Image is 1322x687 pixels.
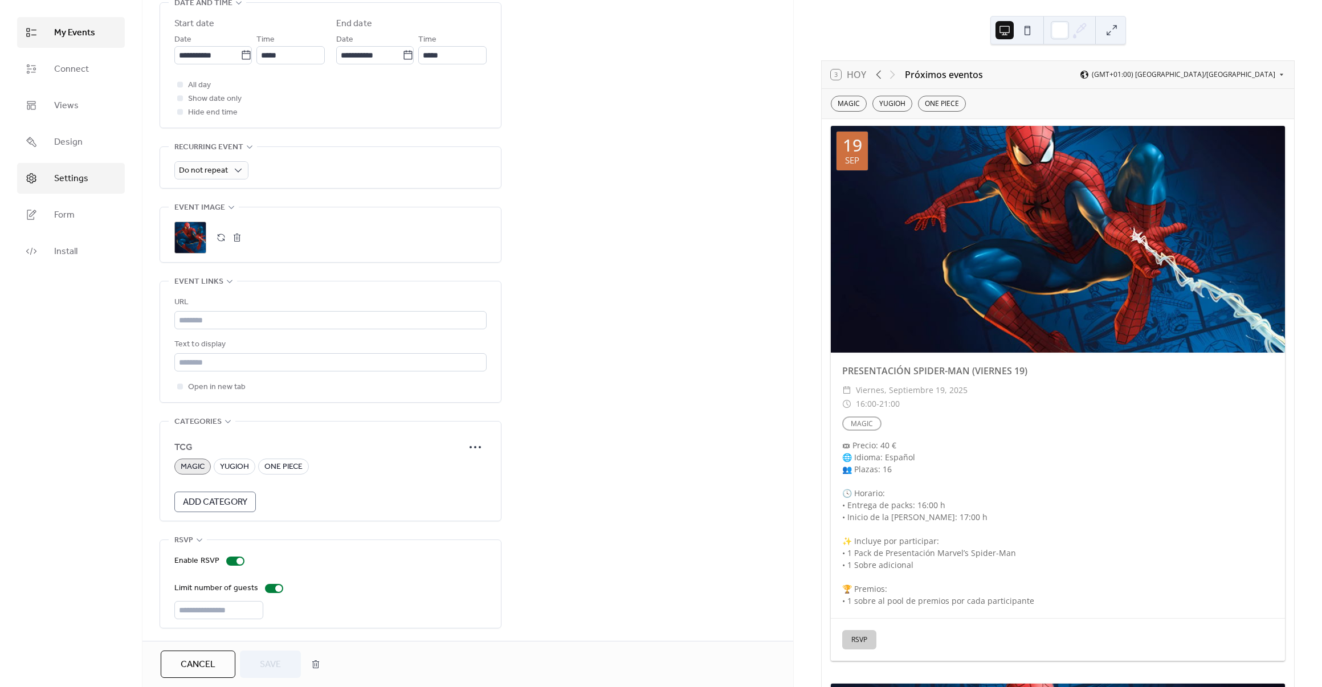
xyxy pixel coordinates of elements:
span: YUGIOH [220,460,249,474]
div: YUGIOH [872,96,912,112]
button: Cancel [161,651,235,678]
div: Limit number of guests [174,582,258,595]
span: Recurring event [174,141,243,154]
div: ; [174,222,206,253]
a: Design [17,126,125,157]
span: MAGIC [181,460,205,474]
button: RSVP [842,630,876,649]
span: 16:00 [856,397,876,411]
button: Add Category [174,492,256,512]
span: viernes, septiembre 19, 2025 [856,383,968,397]
div: End date [336,17,372,31]
div: MAGIC [831,96,867,112]
span: Show date only [188,92,242,106]
span: Install [54,245,77,259]
span: Settings [54,172,88,186]
span: Time [256,33,275,47]
div: Enable RSVP [174,554,219,568]
span: 21:00 [879,397,900,411]
div: Próximos eventos [905,68,983,81]
div: PRESENTACIÓN SPIDER-MAN (VIERNES 19) [831,364,1285,378]
span: Design [54,136,83,149]
a: Form [17,199,125,230]
span: Hide end time [188,106,238,120]
div: URL [174,296,484,309]
span: Form [54,208,75,222]
span: Connect [54,63,89,76]
div: sep [845,156,859,165]
span: ONE PIECE [264,460,303,474]
div: 19 [843,137,862,154]
a: Views [17,90,125,121]
a: Install [17,236,125,267]
span: Event image [174,201,225,215]
a: Connect [17,54,125,84]
span: Categories [174,415,222,429]
span: All day [188,79,211,92]
a: Settings [17,163,125,194]
span: Event links [174,275,223,289]
span: Views [54,99,79,113]
span: Add Category [183,496,247,509]
div: Text to display [174,338,484,351]
div: ONE PIECE [918,96,966,112]
a: My Events [17,17,125,48]
div: ​ [842,397,851,411]
span: RSVP [174,534,193,547]
span: Date [336,33,353,47]
div: Start date [174,17,214,31]
span: Open in new tab [188,381,246,394]
div: 🎟 Precio: 40 € 🌐 Idioma: Español 👥 Plazas: 16 🕓 Horario: • Entrega de packs: 16:00 h • Inicio de ... [831,439,1285,607]
span: - [876,397,879,411]
span: Time [418,33,436,47]
span: (GMT+01:00) [GEOGRAPHIC_DATA]/[GEOGRAPHIC_DATA] [1092,71,1275,78]
span: TCG [174,441,464,455]
span: My Events [54,26,95,40]
span: Cancel [181,658,215,672]
span: Date [174,33,191,47]
div: ​ [842,383,851,397]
